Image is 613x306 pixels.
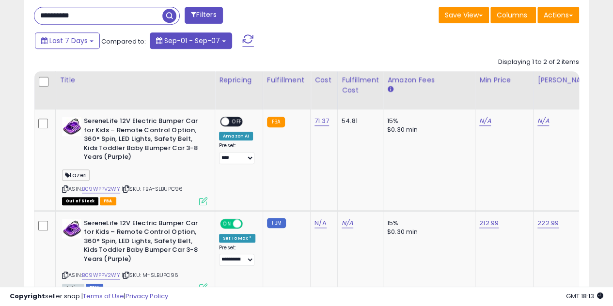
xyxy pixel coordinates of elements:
[342,75,379,95] div: Fulfillment Cost
[479,116,491,126] a: N/A
[537,218,559,228] a: 222.99
[267,75,306,85] div: Fulfillment
[219,245,255,266] div: Preset:
[479,218,499,228] a: 212.99
[229,118,245,126] span: OFF
[387,75,471,85] div: Amazon Fees
[498,58,579,67] div: Displaying 1 to 2 of 2 items
[387,219,468,228] div: 15%
[10,291,45,301] strong: Copyright
[387,125,468,134] div: $0.30 min
[62,219,81,238] img: 41Va0-IGNgL._SL40_.jpg
[267,117,285,127] small: FBA
[101,37,146,46] span: Compared to:
[219,234,255,243] div: Set To Max *
[342,117,376,125] div: 54.81
[164,36,220,46] span: Sep-01 - Sep-07
[122,271,178,279] span: | SKU: M-SLBUPC96
[219,75,259,85] div: Repricing
[60,75,211,85] div: Title
[219,142,255,164] div: Preset:
[241,219,257,228] span: OFF
[387,117,468,125] div: 15%
[219,132,253,140] div: Amazon AI
[314,116,329,126] a: 71.37
[49,36,88,46] span: Last 7 Days
[314,75,333,85] div: Cost
[100,197,116,205] span: FBA
[82,185,120,193] a: B09WPPV2WY
[537,116,549,126] a: N/A
[439,7,489,23] button: Save View
[387,228,468,236] div: $0.30 min
[490,7,536,23] button: Columns
[62,197,98,205] span: All listings that are currently out of stock and unavailable for purchase on Amazon
[387,85,393,94] small: Amazon Fees.
[537,75,595,85] div: [PERSON_NAME]
[84,219,202,266] b: SereneLife 12V Electric Bumper Car for Kids – Remote Control Option, 360° Spin, LED Lights, Safet...
[62,169,90,181] span: Lazeri
[537,7,579,23] button: Actions
[122,185,183,193] span: | SKU: FBA-SLBUPC96
[82,271,120,279] a: B09WPPV2WY
[126,291,168,301] a: Privacy Policy
[497,10,527,20] span: Columns
[84,117,202,164] b: SereneLife 12V Electric Bumper Car for Kids – Remote Control Option, 360° Spin, LED Lights, Safet...
[267,218,286,228] small: FBM
[479,75,529,85] div: Min Price
[314,218,326,228] a: N/A
[185,7,222,24] button: Filters
[10,292,168,301] div: seller snap | |
[566,291,603,301] span: 2025-09-15 18:13 GMT
[62,117,81,136] img: 41Va0-IGNgL._SL40_.jpg
[62,117,207,204] div: ASIN:
[35,32,100,49] button: Last 7 Days
[342,218,353,228] a: N/A
[150,32,232,49] button: Sep-01 - Sep-07
[83,291,124,301] a: Terms of Use
[221,219,233,228] span: ON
